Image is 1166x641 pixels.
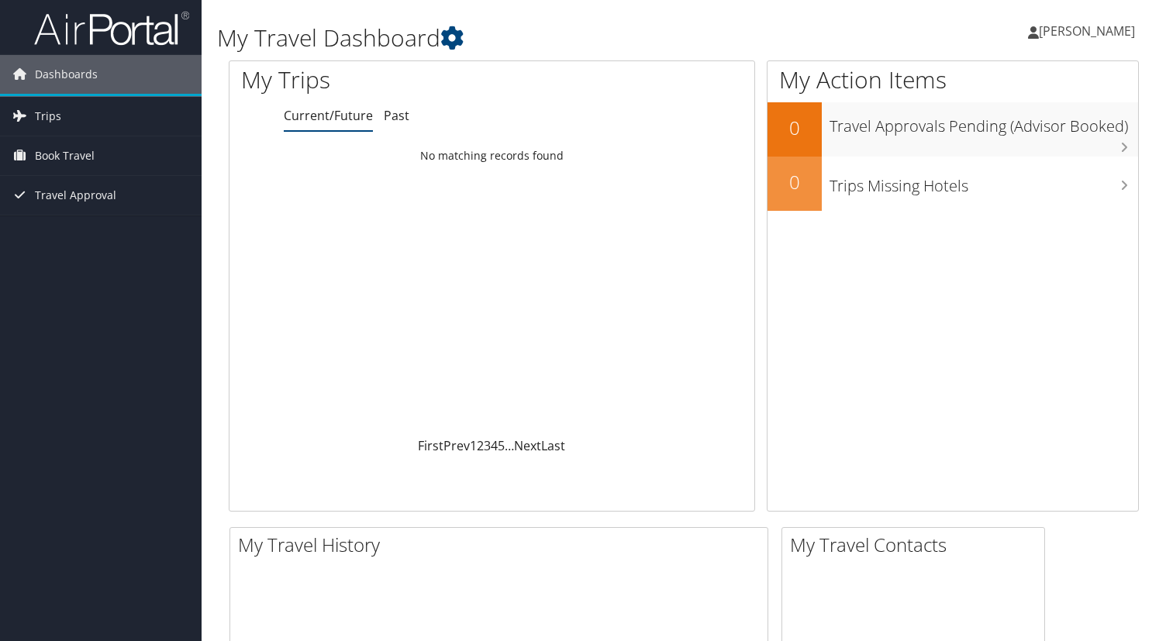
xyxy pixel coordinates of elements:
h1: My Travel Dashboard [217,22,840,54]
h1: My Trips [241,64,524,96]
img: airportal-logo.png [34,10,189,47]
a: 3 [484,437,491,454]
h2: My Travel History [238,532,768,558]
a: Next [514,437,541,454]
span: … [505,437,514,454]
a: Prev [443,437,470,454]
a: 0Travel Approvals Pending (Advisor Booked) [768,102,1138,157]
h2: 0 [768,169,822,195]
a: 4 [491,437,498,454]
h2: 0 [768,115,822,141]
a: 1 [470,437,477,454]
span: Book Travel [35,136,95,175]
span: Dashboards [35,55,98,94]
a: 0Trips Missing Hotels [768,157,1138,211]
span: Trips [35,97,61,136]
span: [PERSON_NAME] [1039,22,1135,40]
h2: My Travel Contacts [790,532,1044,558]
h3: Trips Missing Hotels [830,167,1138,197]
a: 2 [477,437,484,454]
span: Travel Approval [35,176,116,215]
a: [PERSON_NAME] [1028,8,1150,54]
a: Last [541,437,565,454]
a: First [418,437,443,454]
td: No matching records found [229,142,754,170]
a: 5 [498,437,505,454]
a: Past [384,107,409,124]
a: Current/Future [284,107,373,124]
h1: My Action Items [768,64,1138,96]
h3: Travel Approvals Pending (Advisor Booked) [830,108,1138,137]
